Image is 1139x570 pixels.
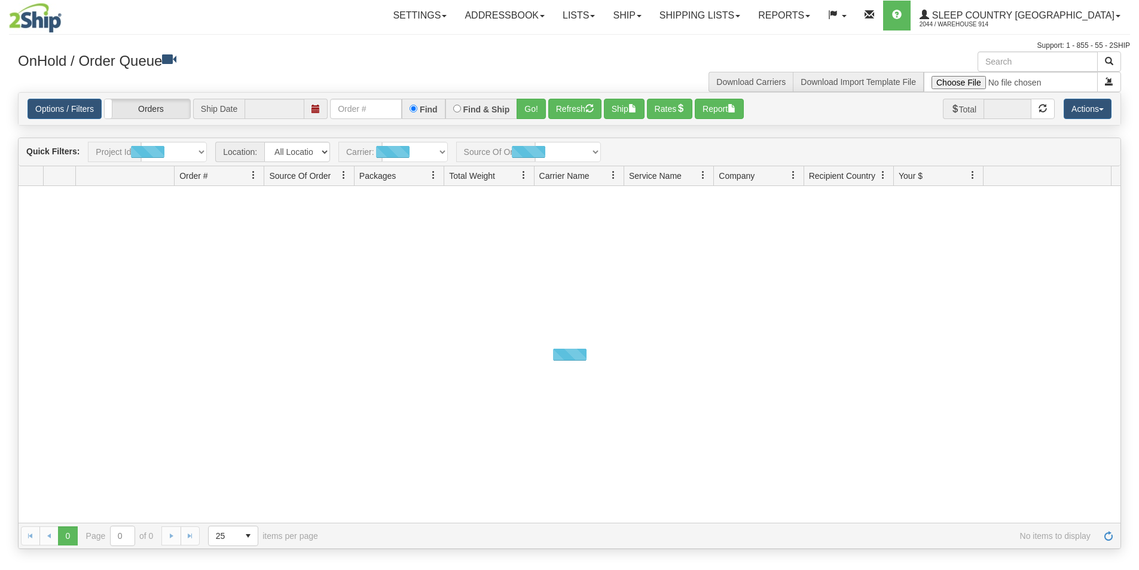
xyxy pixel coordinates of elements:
[548,99,601,119] button: Refresh
[719,170,755,182] span: Company
[384,1,456,31] a: Settings
[359,170,396,182] span: Packages
[716,77,786,87] a: Download Carriers
[873,165,893,185] a: Recipient Country filter column settings
[208,526,258,546] span: Page sizes drop down
[423,165,444,185] a: Packages filter column settings
[105,99,190,118] label: Orders
[243,165,264,185] a: Order # filter column settings
[695,99,744,119] button: Report
[208,526,318,546] span: items per page
[647,99,693,119] button: Rates
[978,51,1098,72] input: Search
[335,531,1091,541] span: No items to display
[554,1,604,31] a: Lists
[215,142,264,162] span: Location:
[539,170,590,182] span: Carrier Name
[193,99,245,119] span: Ship Date
[963,165,983,185] a: Your $ filter column settings
[28,99,102,119] a: Options / Filters
[749,1,819,31] a: Reports
[86,526,154,546] span: Page of 0
[604,99,645,119] button: Ship
[924,72,1098,92] input: Import
[330,99,402,119] input: Order #
[179,170,207,182] span: Order #
[463,105,510,114] label: Find & Ship
[269,170,331,182] span: Source Of Order
[783,165,804,185] a: Company filter column settings
[517,99,546,119] button: Go!
[58,526,77,545] span: Page 0
[809,170,875,182] span: Recipient Country
[1099,526,1118,545] a: Refresh
[216,530,231,542] span: 25
[9,41,1130,51] div: Support: 1 - 855 - 55 - 2SHIP
[420,105,438,114] label: Find
[604,1,650,31] a: Ship
[651,1,749,31] a: Shipping lists
[943,99,984,119] span: Total
[629,170,682,182] span: Service Name
[449,170,495,182] span: Total Weight
[1097,51,1121,72] button: Search
[514,165,534,185] a: Total Weight filter column settings
[18,51,561,69] h3: OnHold / Order Queue
[1064,99,1111,119] button: Actions
[26,145,80,157] label: Quick Filters:
[9,3,62,33] img: logo2044.jpg
[911,1,1129,31] a: Sleep Country [GEOGRAPHIC_DATA] 2044 / Warehouse 914
[899,170,923,182] span: Your $
[19,138,1120,166] div: grid toolbar
[603,165,624,185] a: Carrier Name filter column settings
[239,526,258,545] span: select
[801,77,916,87] a: Download Import Template File
[456,1,554,31] a: Addressbook
[929,10,1114,20] span: Sleep Country [GEOGRAPHIC_DATA]
[920,19,1009,31] span: 2044 / Warehouse 914
[334,165,354,185] a: Source Of Order filter column settings
[693,165,713,185] a: Service Name filter column settings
